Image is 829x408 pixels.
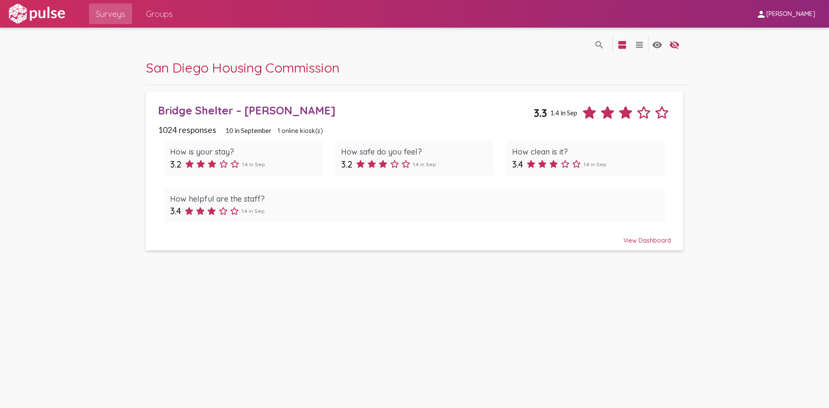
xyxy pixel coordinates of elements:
[512,147,659,157] div: How clean is it?
[591,35,608,53] button: language
[89,3,132,24] a: Surveys
[170,206,181,216] span: 3.4
[614,35,631,53] button: language
[146,59,339,76] span: San Diego Housing Commission
[649,35,666,53] button: language
[278,127,323,135] span: 1 online kiosk(s)
[170,194,659,204] div: How helpful are the staff?
[512,159,523,170] span: 3.4
[158,229,671,244] div: View Dashboard
[139,3,180,24] a: Groups
[341,159,352,170] span: 3.2
[634,40,645,50] mat-icon: language
[666,35,683,53] button: language
[766,10,815,18] span: [PERSON_NAME]
[242,161,265,168] span: 1.4 in Sep
[749,6,822,22] button: [PERSON_NAME]
[146,6,173,22] span: Groups
[341,147,488,157] div: How safe do you feel?
[669,40,680,50] mat-icon: language
[158,104,534,117] div: Bridge Shelter – [PERSON_NAME]
[170,159,181,170] span: 3.2
[170,147,317,157] div: How is your stay?
[225,127,272,134] span: 10 in September
[146,91,683,250] a: Bridge Shelter – [PERSON_NAME]3.31.4 in Sep1024 responses10 in September1 online kiosk(s)How is y...
[594,40,604,50] mat-icon: language
[413,161,436,168] span: 1.4 in Sep
[96,6,125,22] span: Surveys
[158,125,216,135] span: 1024 responses
[584,161,607,168] span: 1.4 in Sep
[756,9,766,19] mat-icon: person
[631,35,648,53] button: language
[617,40,627,50] mat-icon: language
[534,106,547,120] span: 3.3
[242,208,265,214] span: 1.4 in Sep
[7,3,66,25] img: white-logo.svg
[652,40,662,50] mat-icon: language
[550,109,577,117] span: 1.4 in Sep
